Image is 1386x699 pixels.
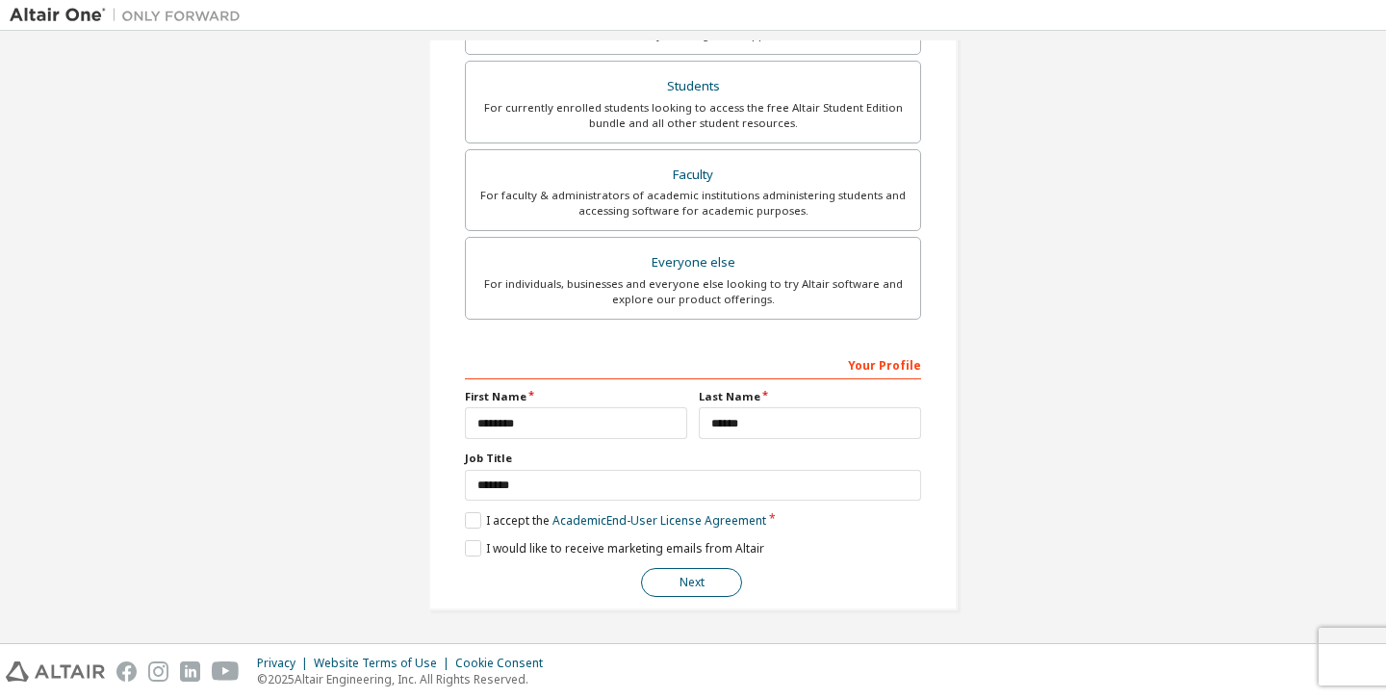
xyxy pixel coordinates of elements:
label: I accept the [465,512,766,529]
a: Academic End-User License Agreement [552,512,766,529]
label: Job Title [465,451,921,466]
div: Privacy [257,656,314,671]
label: Last Name [699,389,921,404]
img: youtube.svg [212,661,240,682]
div: Faculty [477,162,909,189]
img: altair_logo.svg [6,661,105,682]
div: For faculty & administrators of academic institutions administering students and accessing softwa... [477,188,909,219]
button: Next [641,568,742,597]
div: For currently enrolled students looking to access the free Altair Student Edition bundle and all ... [477,100,909,131]
label: I would like to receive marketing emails from Altair [465,540,764,557]
img: Altair One [10,6,250,25]
div: Your Profile [465,349,921,379]
div: Everyone else [477,249,909,276]
label: First Name [465,389,687,404]
img: linkedin.svg [180,661,200,682]
img: instagram.svg [148,661,168,682]
div: Students [477,73,909,100]
div: For individuals, businesses and everyone else looking to try Altair software and explore our prod... [477,276,909,307]
p: © 2025 Altair Engineering, Inc. All Rights Reserved. [257,671,554,687]
div: Website Terms of Use [314,656,455,671]
div: Cookie Consent [455,656,554,671]
img: facebook.svg [116,661,137,682]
